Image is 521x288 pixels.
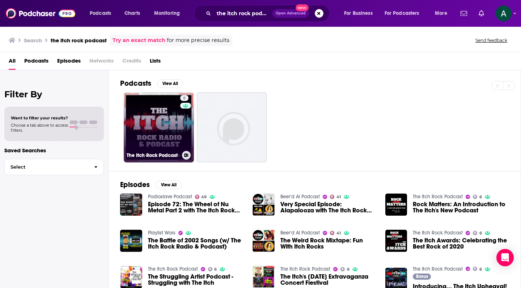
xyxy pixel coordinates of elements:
a: 41 [330,195,341,199]
a: 41 [330,231,341,235]
span: Charts [124,8,140,18]
button: Open AdvancedNew [272,9,309,18]
a: The Itch Rock Podcast [413,266,463,272]
span: 6 [214,268,217,271]
a: The Itch Rock Podcast [413,230,463,236]
a: Very Special Episode: Alapalooza with The Itch Rock Radio & Podcast [280,201,377,213]
a: 6 [208,267,217,271]
a: Charts [120,8,144,19]
a: The Struggling Artist Podcast - Struggling with The Itch [148,274,244,286]
span: Podcasts [90,8,111,18]
a: The Itch Rock Podcast [413,194,463,200]
a: Episodes [57,55,81,70]
a: Podioslave Podcast [148,194,192,200]
a: Beer‘d Al Podcast [280,194,320,200]
p: Saved Searches [4,147,104,154]
h3: the itch rock podcast [51,37,107,44]
a: 49 [195,195,207,199]
span: Open Advanced [276,12,306,15]
span: 41 [336,195,341,199]
a: 6 [340,267,350,271]
img: Rock Matters: An Introduction to The Itch's New Podcast [385,194,407,216]
span: 6 [183,95,186,102]
span: For Podcasters [385,8,419,18]
img: Podchaser - Follow, Share and Rate Podcasts [6,7,75,20]
img: The Itch's Labor Day Extravaganza Concert Fiestival [253,266,275,288]
a: Playlist Wars [148,230,175,236]
img: Very Special Episode: Alapalooza with The Itch Rock Radio & Podcast [253,194,275,216]
img: The Battle of 2002 Songs (w/ The Itch Rock Radio & Podcast) [120,230,142,252]
a: The Itch Rock Podcast [148,266,198,272]
a: Try an exact match [113,36,165,45]
button: Show profile menu [496,5,512,21]
a: Lists [150,55,161,70]
img: Episode 72: The Wheel of Nu Metal Part 2 with The Itch Rock Podcast [120,194,142,216]
h3: The Itch Rock Podcast [127,152,179,158]
a: All [9,55,16,70]
h2: Filter By [4,89,104,99]
button: open menu [85,8,120,19]
a: The Itch Awards: Celebrating the Best Rock of 2020 [413,237,509,250]
span: The Weird Rock Mixtape: Fun With Itch Rocks [280,237,377,250]
a: The Battle of 2002 Songs (w/ The Itch Rock Radio & Podcast) [148,237,244,250]
span: Bonus [416,274,428,279]
span: 6 [479,195,482,199]
span: Choose a tab above to access filters. [11,123,68,133]
a: 6The Itch Rock Podcast [124,92,194,162]
span: The Itch's [DATE] Extravaganza Concert Fiestival [280,274,377,286]
button: open menu [339,8,382,19]
h2: Episodes [120,180,150,189]
div: Open Intercom Messenger [496,249,514,266]
a: 6 [473,195,482,199]
span: 49 [201,195,207,199]
img: The Struggling Artist Podcast - Struggling with The Itch [120,266,142,288]
h3: Search [24,37,42,44]
a: Show notifications dropdown [476,7,487,20]
a: PodcastsView All [120,79,183,88]
span: 6 [479,268,482,271]
a: Podcasts [24,55,48,70]
button: open menu [380,8,430,19]
img: User Profile [496,5,512,21]
a: The Itch Rock Podcast [280,266,330,272]
button: View All [156,181,182,189]
span: 41 [336,232,341,235]
a: 6 [473,231,482,235]
span: For Business [344,8,373,18]
input: Search podcasts, credits, & more... [214,8,272,19]
span: 6 [479,232,482,235]
button: open menu [149,8,189,19]
span: Logged in as ashley88139 [496,5,512,21]
span: More [435,8,447,18]
img: The Itch Awards: Celebrating the Best Rock of 2020 [385,230,407,252]
a: 6 [473,267,482,271]
span: 6 [347,268,350,271]
a: 6 [180,95,189,101]
span: Credits [122,55,141,70]
h2: Podcasts [120,79,151,88]
a: Episode 72: The Wheel of Nu Metal Part 2 with The Itch Rock Podcast [148,201,244,213]
div: Search podcasts, credits, & more... [201,5,336,22]
button: open menu [430,8,456,19]
span: Monitoring [154,8,180,18]
span: for more precise results [167,36,229,45]
a: Rock Matters: An Introduction to The Itch's New Podcast [413,201,509,213]
a: EpisodesView All [120,180,182,189]
span: New [296,4,309,11]
button: View All [157,79,183,88]
a: The Itch's Labor Day Extravaganza Concert Fiestival [280,274,377,286]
